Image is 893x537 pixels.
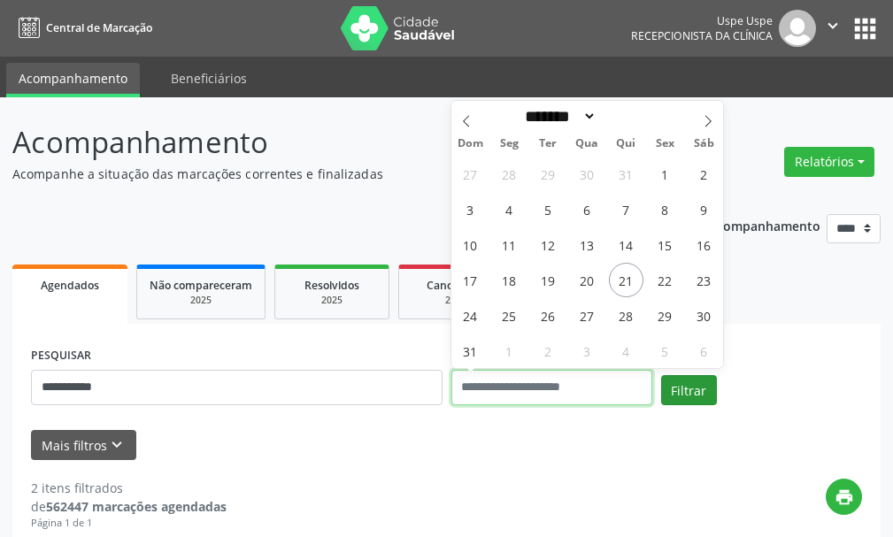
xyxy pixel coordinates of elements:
[823,16,843,35] i: 
[531,227,566,262] span: Agosto 12, 2025
[687,298,721,333] span: Agosto 30, 2025
[835,487,854,507] i: print
[570,298,604,333] span: Agosto 27, 2025
[412,294,500,307] div: 2025
[304,278,359,293] span: Resolvidos
[570,157,604,191] span: Julho 30, 2025
[158,63,259,94] a: Beneficiários
[12,13,152,42] a: Central de Marcação
[492,157,527,191] span: Julho 28, 2025
[609,192,643,226] span: Agosto 7, 2025
[784,147,874,177] button: Relatórios
[453,298,488,333] span: Agosto 24, 2025
[779,10,816,47] img: img
[150,278,252,293] span: Não compareceram
[609,263,643,297] span: Agosto 21, 2025
[648,192,682,226] span: Agosto 8, 2025
[489,138,528,150] span: Seg
[528,138,567,150] span: Ter
[492,298,527,333] span: Agosto 25, 2025
[606,138,645,150] span: Qui
[451,138,490,150] span: Dom
[826,479,862,515] button: print
[570,192,604,226] span: Agosto 6, 2025
[453,263,488,297] span: Agosto 17, 2025
[570,334,604,368] span: Setembro 3, 2025
[687,157,721,191] span: Agosto 2, 2025
[288,294,376,307] div: 2025
[31,516,227,531] div: Página 1 de 1
[597,107,655,126] input: Year
[453,227,488,262] span: Agosto 10, 2025
[520,107,597,126] select: Month
[645,138,684,150] span: Sex
[531,263,566,297] span: Agosto 19, 2025
[850,13,881,44] button: apps
[492,227,527,262] span: Agosto 11, 2025
[648,227,682,262] span: Agosto 15, 2025
[150,294,252,307] div: 2025
[609,334,643,368] span: Setembro 4, 2025
[664,214,820,236] p: Ano de acompanhamento
[492,334,527,368] span: Setembro 1, 2025
[427,278,486,293] span: Cancelados
[816,10,850,47] button: 
[531,298,566,333] span: Agosto 26, 2025
[46,498,227,515] strong: 562447 marcações agendadas
[531,157,566,191] span: Julho 29, 2025
[531,192,566,226] span: Agosto 5, 2025
[31,430,136,461] button: Mais filtroskeyboard_arrow_down
[648,334,682,368] span: Setembro 5, 2025
[492,192,527,226] span: Agosto 4, 2025
[453,192,488,226] span: Agosto 3, 2025
[648,263,682,297] span: Agosto 22, 2025
[661,375,717,405] button: Filtrar
[609,227,643,262] span: Agosto 14, 2025
[6,63,140,97] a: Acompanhamento
[46,20,152,35] span: Central de Marcação
[609,298,643,333] span: Agosto 28, 2025
[31,342,91,370] label: PESQUISAR
[12,165,620,183] p: Acompanhe a situação das marcações correntes e finalizadas
[631,13,773,28] div: Uspe Uspe
[567,138,606,150] span: Qua
[453,157,488,191] span: Julho 27, 2025
[687,263,721,297] span: Agosto 23, 2025
[570,263,604,297] span: Agosto 20, 2025
[531,334,566,368] span: Setembro 2, 2025
[687,227,721,262] span: Agosto 16, 2025
[648,298,682,333] span: Agosto 29, 2025
[453,334,488,368] span: Agosto 31, 2025
[107,435,127,455] i: keyboard_arrow_down
[570,227,604,262] span: Agosto 13, 2025
[492,263,527,297] span: Agosto 18, 2025
[687,334,721,368] span: Setembro 6, 2025
[687,192,721,226] span: Agosto 9, 2025
[648,157,682,191] span: Agosto 1, 2025
[41,278,99,293] span: Agendados
[684,138,723,150] span: Sáb
[631,28,773,43] span: Recepcionista da clínica
[12,120,620,165] p: Acompanhamento
[609,157,643,191] span: Julho 31, 2025
[31,497,227,516] div: de
[31,479,227,497] div: 2 itens filtrados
